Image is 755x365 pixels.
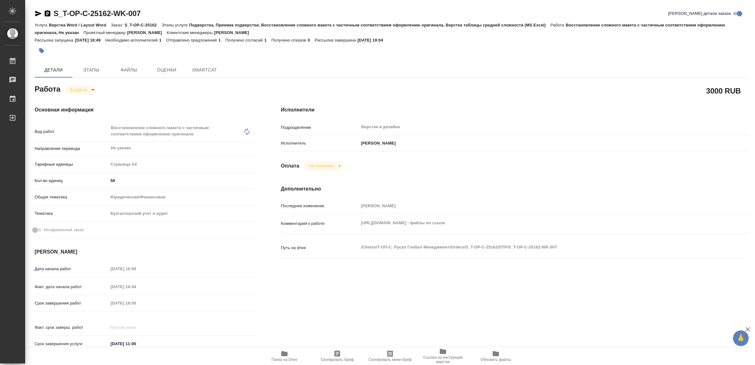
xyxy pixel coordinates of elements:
[76,66,106,74] span: Этапы
[315,38,357,43] p: Рассылка завершена
[108,299,163,308] input: Пустое поле
[417,347,469,365] button: Ссылка на инструкции верстки
[706,85,741,96] h2: 3000 RUB
[35,248,256,256] h4: [PERSON_NAME]
[359,218,709,228] textarea: [URL][DOMAIN_NAME] - файлы по ссылк
[35,38,75,43] p: Рассылка запущена
[75,38,105,43] p: [DATE] 18:49
[35,341,108,347] p: Срок завершения услуги
[281,162,299,170] h4: Оплата
[108,192,255,202] div: Юридическая/Финансовая
[114,66,144,74] span: Файлы
[359,201,709,210] input: Пустое поле
[735,332,746,345] span: 🙏
[38,66,69,74] span: Детали
[108,282,163,291] input: Пустое поле
[108,208,255,219] div: Бухгалтерский учет и аудит
[35,145,108,152] p: Направление перевода
[159,38,166,43] p: 1
[44,10,51,17] button: Скопировать ссылку
[420,355,466,364] span: Ссылка на инструкции верстки
[35,44,48,58] button: Добавить тэг
[108,159,255,170] div: Страница А4
[733,330,749,346] button: 🙏
[304,162,343,170] div: В работе
[308,38,315,43] p: 0
[258,347,311,365] button: Папка на Drive
[108,323,163,332] input: Пустое поле
[35,194,108,200] p: Общая тематика
[281,203,359,209] p: Последнее изменение
[35,266,108,272] p: Дата начала работ
[35,161,108,168] p: Тарифные единицы
[68,87,89,93] button: В работе
[218,38,225,43] p: 1
[53,9,141,18] a: S_T-OP-C-25162-WK-007
[469,347,522,365] button: Обновить файлы
[152,66,182,74] span: Оценки
[108,264,163,273] input: Пустое поле
[321,357,354,362] span: Скопировать бриф
[226,38,265,43] p: Получено согласий
[84,30,127,35] p: Проектный менеджер
[481,357,511,362] span: Обновить файлы
[271,357,297,362] span: Папка на Drive
[35,324,108,331] p: Факт. срок заверш. работ
[35,23,49,27] p: Услуга
[359,140,396,146] p: [PERSON_NAME]
[281,124,359,131] p: Подразделение
[189,66,220,74] span: SmartCat
[35,284,108,290] p: Факт. дата начала работ
[35,300,108,306] p: Срок завершения работ
[264,38,271,43] p: 1
[35,210,108,217] p: Тематика
[44,227,84,233] span: Нотариальный заказ
[167,30,214,35] p: Клиентские менеджеры
[35,128,108,135] p: Вид работ
[111,23,125,27] p: Заказ:
[108,339,163,348] input: ✎ Введи что-нибудь
[127,30,167,35] p: [PERSON_NAME]
[307,163,335,168] button: Не оплачена
[65,86,97,94] div: В работе
[214,30,254,35] p: [PERSON_NAME]
[281,185,748,193] h4: Дополнительно
[49,23,111,27] p: Верстка Word / Layout Word
[281,106,748,114] h4: Исполнители
[311,347,364,365] button: Скопировать бриф
[35,178,108,184] p: Кол-во единиц
[105,38,159,43] p: Необходимо исполнителей
[35,83,60,94] h2: Работа
[281,245,359,251] p: Путь на drive
[35,106,256,114] h4: Основная информация
[189,23,551,27] p: Подверстка, Приемка подверстки, Восстановление сложного макета с частичным соответствием оформлен...
[359,242,709,253] textarea: /Clients/Т-ОП-С_Русал Глобал Менеджмент/Orders/S_T-OP-C-25162/DTP/S_T-OP-C-25162-WK-007
[368,357,411,362] span: Скопировать мини-бриф
[271,38,308,43] p: Получено отказов
[551,23,566,27] p: Работа
[364,347,417,365] button: Скопировать мини-бриф
[125,23,161,27] p: S_T-OP-C-25162
[108,176,255,185] input: ✎ Введи что-нибудь
[357,38,388,43] p: [DATE] 19:04
[281,140,359,146] p: Исполнитель
[281,220,359,227] p: Комментарий к работе
[161,23,189,27] p: Этапы услуги
[35,10,42,17] button: Скопировать ссылку для ЯМессенджера
[668,10,731,17] span: [PERSON_NAME] детали заказа
[166,38,218,43] p: Отправлено предложений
